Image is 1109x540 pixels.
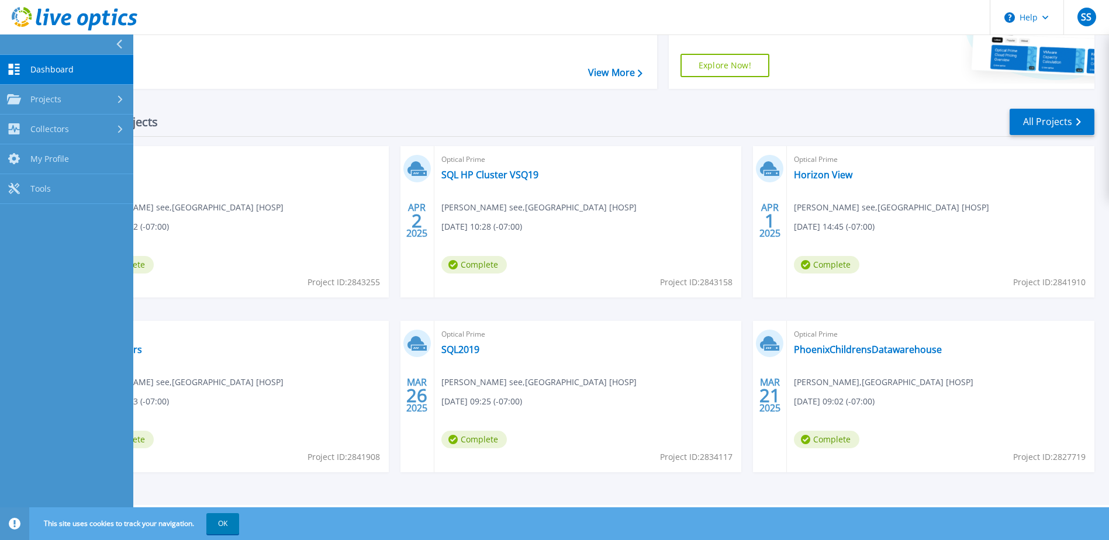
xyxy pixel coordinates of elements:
span: Projects [30,94,61,105]
div: APR 2025 [406,199,428,242]
span: My Profile [30,154,69,164]
span: Tools [30,184,51,194]
a: Explore Now! [680,54,769,77]
span: 2 [412,216,422,226]
span: [DATE] 09:02 (-07:00) [794,395,875,408]
span: 1 [765,216,775,226]
span: Optical Prime [794,153,1087,166]
a: All Projects [1010,109,1094,135]
a: SQL2019 [441,344,479,355]
span: Project ID: 2843255 [308,276,380,289]
span: Complete [441,431,507,448]
span: [PERSON_NAME] see , [GEOGRAPHIC_DATA] [HOSP] [441,376,637,389]
span: [PERSON_NAME] see , [GEOGRAPHIC_DATA] [HOSP] [441,201,637,214]
span: Dashboard [30,64,74,75]
span: Complete [441,256,507,274]
span: Project ID: 2841908 [308,451,380,463]
span: Complete [794,256,859,274]
a: PhoenixChildrensDatawarehouse [794,344,942,355]
a: SQL HP Cluster VSQ19 [441,169,538,181]
span: [DATE] 09:25 (-07:00) [441,395,522,408]
a: Horizon View [794,169,852,181]
div: MAR 2025 [406,374,428,417]
span: [PERSON_NAME] , [GEOGRAPHIC_DATA] [HOSP] [794,376,973,389]
span: Optical Prime [794,328,1087,341]
span: Optical Prime [88,153,382,166]
span: Optical Prime [88,328,382,341]
div: APR 2025 [759,199,781,242]
a: View More [588,67,642,78]
span: Optical Prime [441,153,735,166]
div: MAR 2025 [759,374,781,417]
span: [DATE] 10:28 (-07:00) [441,220,522,233]
span: Collectors [30,124,69,134]
span: This site uses cookies to track your navigation. [32,513,239,534]
button: OK [206,513,239,534]
span: 26 [406,390,427,400]
span: Optical Prime [441,328,735,341]
span: SS [1081,12,1091,22]
span: Project ID: 2827719 [1013,451,1086,463]
span: [DATE] 14:45 (-07:00) [794,220,875,233]
span: Complete [794,431,859,448]
span: Project ID: 2841910 [1013,276,1086,289]
span: Project ID: 2834117 [660,451,733,463]
span: Project ID: 2843158 [660,276,733,289]
span: [PERSON_NAME] see , [GEOGRAPHIC_DATA] [HOSP] [88,376,284,389]
span: 21 [759,390,780,400]
span: [PERSON_NAME] see , [GEOGRAPHIC_DATA] [HOSP] [794,201,989,214]
span: [PERSON_NAME] see , [GEOGRAPHIC_DATA] [HOSP] [88,201,284,214]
